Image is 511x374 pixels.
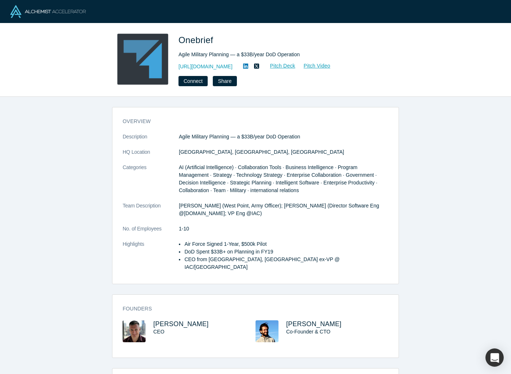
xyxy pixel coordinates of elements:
[179,133,388,141] p: Agile Military Planning — a $33B/year DoD Operation
[10,5,86,18] img: Alchemist Logo
[178,51,383,58] div: Agile Military Planning — a $33B/year DoD Operation
[123,202,179,225] dt: Team Description
[262,62,296,70] a: Pitch Deck
[255,320,278,342] img: Rafa Pereira's Profile Image
[286,329,330,335] span: Co-Founder & CTO
[123,118,378,125] h3: overview
[184,240,388,248] li: Air Force Signed 1-Year, $500k Pilot
[179,148,388,156] dd: [GEOGRAPHIC_DATA], [GEOGRAPHIC_DATA], [GEOGRAPHIC_DATA]
[179,202,388,217] p: [PERSON_NAME] (West Point, Army Officer); [PERSON_NAME] (Director Software Eng @[DOMAIN_NAME]; VP...
[296,62,331,70] a: Pitch Video
[178,76,208,86] button: Connect
[117,34,168,85] img: Onebrief's Logo
[179,164,377,193] span: AI (Artificial Intelligence) · Collaboration Tools · Business Intelligence · Program Management ·...
[123,133,179,148] dt: Description
[123,225,179,240] dt: No. of Employees
[153,320,209,328] a: [PERSON_NAME]
[178,35,216,45] span: Onebrief
[123,148,179,164] dt: HQ Location
[286,320,342,328] a: [PERSON_NAME]
[123,320,146,342] img: Grant Demaree's Profile Image
[123,240,179,279] dt: Highlights
[184,256,388,271] li: CEO from [GEOGRAPHIC_DATA], [GEOGRAPHIC_DATA] ex-VP @ IAC/[GEOGRAPHIC_DATA]
[123,305,378,313] h3: Founders
[178,63,233,70] a: [URL][DOMAIN_NAME]
[179,225,388,233] dd: 1-10
[123,164,179,202] dt: Categories
[184,248,388,256] li: DoD Spent $33B+ on Planning in FY19
[153,329,164,335] span: CEO
[213,76,237,86] button: Share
